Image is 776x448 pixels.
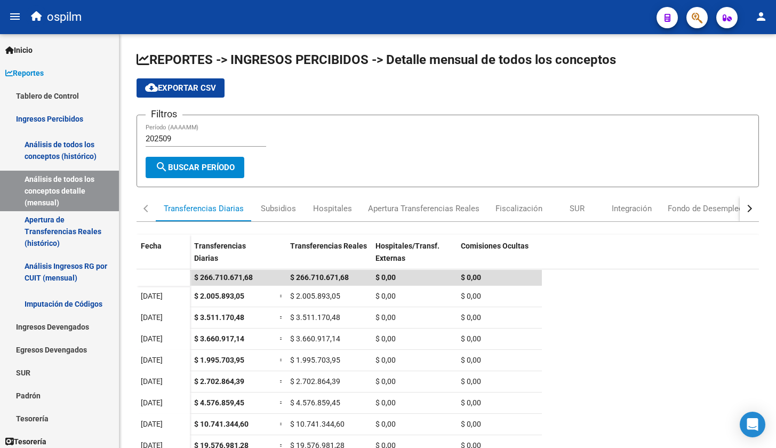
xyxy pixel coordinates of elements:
[375,242,439,262] span: Hospitales/Transf. Externas
[5,436,46,447] span: Tesorería
[137,78,225,98] button: Exportar CSV
[279,398,284,407] span: =
[457,235,542,279] datatable-header-cell: Comisiones Ocultas
[375,420,396,428] span: $ 0,00
[375,292,396,300] span: $ 0,00
[279,334,284,343] span: =
[290,313,340,322] span: $ 3.511.170,48
[461,292,481,300] span: $ 0,00
[194,292,244,300] span: $ 2.005.893,05
[137,235,190,279] datatable-header-cell: Fecha
[194,334,244,343] span: $ 3.660.917,14
[375,377,396,386] span: $ 0,00
[375,273,396,282] span: $ 0,00
[570,203,585,214] div: SUR
[141,420,163,428] span: [DATE]
[279,420,284,428] span: =
[290,377,340,386] span: $ 2.702.864,39
[461,313,481,322] span: $ 0,00
[461,356,481,364] span: $ 0,00
[668,203,743,214] div: Fondo de Desempleo
[286,235,371,279] datatable-header-cell: Transferencias Reales
[141,398,163,407] span: [DATE]
[290,334,340,343] span: $ 3.660.917,14
[194,356,244,364] span: $ 1.995.703,95
[375,398,396,407] span: $ 0,00
[141,313,163,322] span: [DATE]
[141,292,163,300] span: [DATE]
[145,83,216,93] span: Exportar CSV
[190,235,275,279] datatable-header-cell: Transferencias Diarias
[461,242,529,250] span: Comisiones Ocultas
[375,313,396,322] span: $ 0,00
[141,242,162,250] span: Fecha
[5,44,33,56] span: Inicio
[194,242,246,262] span: Transferencias Diarias
[194,313,244,322] span: $ 3.511.170,48
[146,107,182,122] h3: Filtros
[495,203,542,214] div: Fiscalización
[290,292,340,300] span: $ 2.005.893,05
[290,420,345,428] span: $ 10.741.344,60
[461,377,481,386] span: $ 0,00
[137,52,616,67] span: REPORTES -> INGRESOS PERCIBIDOS -> Detalle mensual de todos los conceptos
[194,377,244,386] span: $ 2.702.864,39
[141,377,163,386] span: [DATE]
[612,203,652,214] div: Integración
[290,242,367,250] span: Transferencias Reales
[371,235,457,279] datatable-header-cell: Hospitales/Transf. Externas
[461,334,481,343] span: $ 0,00
[194,420,249,428] span: $ 10.741.344,60
[146,157,244,178] button: Buscar Período
[155,161,168,173] mat-icon: search
[461,398,481,407] span: $ 0,00
[368,203,479,214] div: Apertura Transferencias Reales
[279,292,284,300] span: =
[279,356,284,364] span: =
[755,10,767,23] mat-icon: person
[141,356,163,364] span: [DATE]
[375,334,396,343] span: $ 0,00
[141,334,163,343] span: [DATE]
[461,273,481,282] span: $ 0,00
[279,313,284,322] span: =
[47,5,82,29] span: ospilm
[279,377,284,386] span: =
[155,163,235,172] span: Buscar Período
[194,398,244,407] span: $ 4.576.859,45
[164,203,244,214] div: Transferencias Diarias
[290,398,340,407] span: $ 4.576.859,45
[261,203,296,214] div: Subsidios
[290,273,349,282] span: $ 266.710.671,68
[9,10,21,23] mat-icon: menu
[5,67,44,79] span: Reportes
[375,356,396,364] span: $ 0,00
[194,273,253,282] span: $ 266.710.671,68
[740,412,765,437] div: Open Intercom Messenger
[145,81,158,94] mat-icon: cloud_download
[461,420,481,428] span: $ 0,00
[313,203,352,214] div: Hospitales
[290,356,340,364] span: $ 1.995.703,95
